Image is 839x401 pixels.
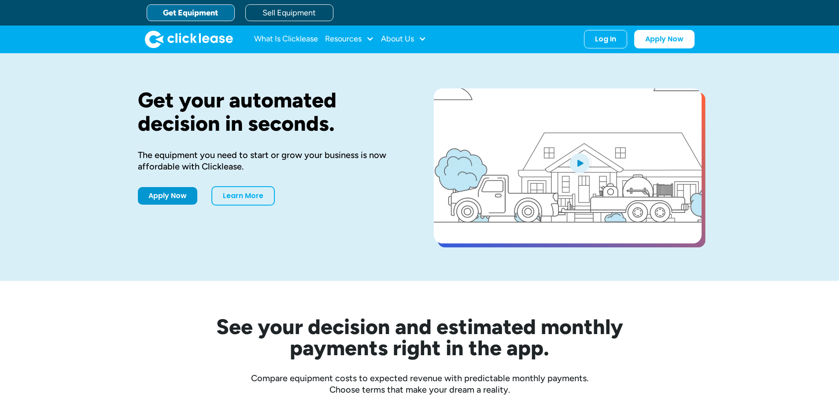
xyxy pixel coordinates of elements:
a: Sell Equipment [245,4,333,21]
div: Compare equipment costs to expected revenue with predictable monthly payments. Choose terms that ... [138,372,702,395]
div: Log In [595,35,616,44]
a: home [145,30,233,48]
a: Learn More [211,186,275,206]
img: Blue play button logo on a light blue circular background [568,151,591,175]
a: Apply Now [138,187,197,205]
div: Resources [325,30,374,48]
a: What Is Clicklease [254,30,318,48]
h1: Get your automated decision in seconds. [138,88,406,135]
img: Clicklease logo [145,30,233,48]
div: The equipment you need to start or grow your business is now affordable with Clicklease. [138,149,406,172]
a: open lightbox [434,88,702,243]
a: Get Equipment [147,4,235,21]
h2: See your decision and estimated monthly payments right in the app. [173,316,666,358]
a: Apply Now [634,30,695,48]
div: About Us [381,30,426,48]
